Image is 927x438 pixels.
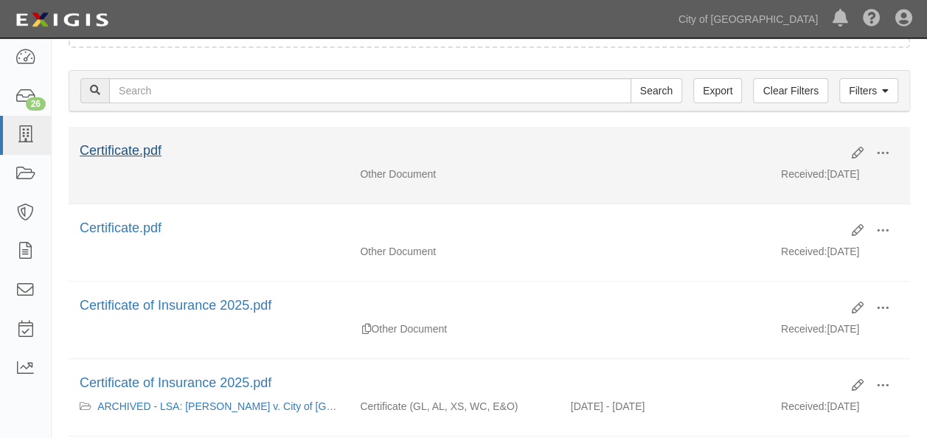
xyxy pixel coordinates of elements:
div: [DATE] [770,321,910,344]
div: Other Document [349,244,559,259]
input: Search [109,78,631,103]
div: Certificate.pdf [80,142,841,161]
a: Certificate.pdf [80,220,162,235]
div: Effective - Expiration [560,244,770,245]
p: Received: [781,399,827,414]
div: Other Document [349,167,559,181]
p: Received: [781,321,827,336]
div: Effective 08/12/2024 - Expiration 08/12/2025 [560,399,770,414]
div: Certificate of Insurance 2025.pdf [80,374,841,393]
div: Certificate of Insurance 2025.pdf [80,296,841,316]
div: General Liability Auto Liability Excess/Umbrella Liability Workers Compensation/Employers Liabili... [349,399,559,414]
div: [DATE] [770,244,910,266]
a: Certificate.pdf [80,143,162,158]
div: 26 [26,97,46,111]
img: logo-5460c22ac91f19d4615b14bd174203de0afe785f0fc80cf4dbbc73dc1793850b.png [11,7,113,33]
div: Certificate.pdf [80,219,841,238]
a: ARCHIVED - LSA: [PERSON_NAME] v. City of [GEOGRAPHIC_DATA], et al. (2019-0654 (PL Only)) [97,400,556,412]
div: ARCHIVED - LSA: Jane Parkhurst v. City of Sacramento, et al. (2019-0654 (PL Only)) [80,399,338,414]
a: Certificate of Insurance 2025.pdf [80,375,271,390]
a: Certificate of Insurance 2025.pdf [80,298,271,313]
div: [DATE] [770,167,910,189]
a: City of [GEOGRAPHIC_DATA] [671,4,825,34]
a: Clear Filters [753,78,827,103]
p: Received: [781,244,827,259]
a: Filters [839,78,898,103]
div: [DATE] [770,399,910,421]
input: Search [631,78,682,103]
i: Help Center - Complianz [863,10,881,28]
p: Received: [781,167,827,181]
div: Duplicate [362,321,371,336]
a: Export [693,78,742,103]
div: Other Document [349,321,559,336]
